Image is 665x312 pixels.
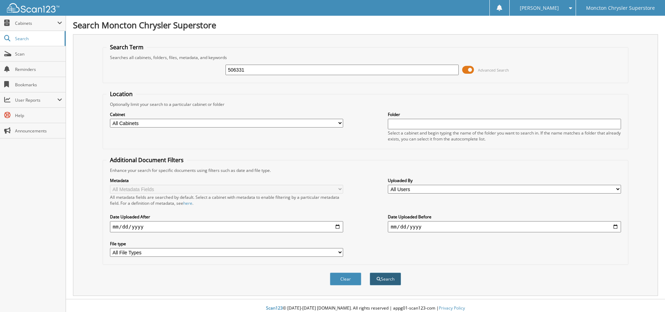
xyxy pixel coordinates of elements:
legend: Additional Document Filters [106,156,187,164]
a: Privacy Policy [439,305,465,311]
label: Uploaded By [388,177,621,183]
legend: Location [106,90,136,98]
a: here [183,200,192,206]
h1: Search Moncton Chrysler Superstore [73,19,658,31]
span: User Reports [15,97,57,103]
span: Moncton Chrysler Superstore [586,6,655,10]
span: Help [15,113,62,118]
label: Date Uploaded After [110,214,343,220]
span: Reminders [15,66,62,72]
label: File type [110,241,343,247]
span: Advanced Search [478,67,509,73]
span: Cabinets [15,20,57,26]
span: Scan [15,51,62,57]
div: Optionally limit your search to a particular cabinet or folder [106,101,625,107]
div: All metadata fields are searched by default. Select a cabinet with metadata to enable filtering b... [110,194,343,206]
span: Bookmarks [15,82,62,88]
label: Date Uploaded Before [388,214,621,220]
span: Search [15,36,61,42]
label: Cabinet [110,111,343,117]
label: Metadata [110,177,343,183]
legend: Search Term [106,43,147,51]
button: Search [370,273,401,285]
div: Enhance your search for specific documents using filters such as date and file type. [106,167,625,173]
img: scan123-logo-white.svg [7,3,59,13]
span: Scan123 [266,305,283,311]
iframe: Chat Widget [630,278,665,312]
div: Select a cabinet and begin typing the name of the folder you want to search in. If the name match... [388,130,621,142]
label: Folder [388,111,621,117]
span: [PERSON_NAME] [520,6,559,10]
input: end [388,221,621,232]
button: Clear [330,273,361,285]
div: Searches all cabinets, folders, files, metadata, and keywords [106,55,625,60]
span: Announcements [15,128,62,134]
input: start [110,221,343,232]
